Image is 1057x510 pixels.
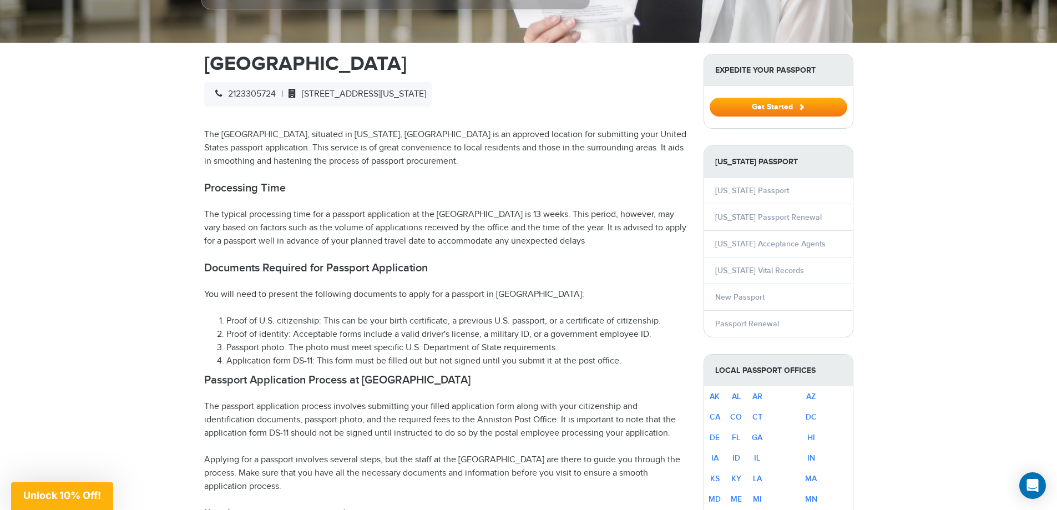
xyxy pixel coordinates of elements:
[732,453,740,463] a: ID
[807,453,815,463] a: IN
[805,474,817,483] a: MA
[204,181,687,195] h2: Processing Time
[730,412,742,422] a: CO
[204,288,687,301] p: You will need to present the following documents to apply for a passport in [GEOGRAPHIC_DATA]:
[204,453,687,493] p: Applying for a passport involves several steps, but the staff at the [GEOGRAPHIC_DATA] are there ...
[715,319,779,329] a: Passport Renewal
[11,482,113,510] div: Unlock 10% Off!
[710,102,847,111] a: Get Started
[283,89,426,99] span: [STREET_ADDRESS][US_STATE]
[226,355,687,368] li: Application form DS-11: This form must be filled out but not signed until you submit it at the po...
[226,341,687,355] li: Passport photo: The photo must meet specific U.S. Department of State requirements.
[731,494,742,504] a: ME
[805,494,817,504] a: MN
[715,239,826,249] a: [US_STATE] Acceptance Agents
[752,392,762,401] a: AR
[204,128,687,168] p: The [GEOGRAPHIC_DATA], situated in [US_STATE], [GEOGRAPHIC_DATA] is an approved location for subm...
[710,474,720,483] a: KS
[1019,472,1046,499] div: Open Intercom Messenger
[226,315,687,328] li: Proof of U.S. citizenship: This can be your birth certificate, a previous U.S. passport, or a cer...
[204,208,687,248] p: The typical processing time for a passport application at the [GEOGRAPHIC_DATA] is 13 weeks. This...
[709,494,721,504] a: MD
[710,433,720,442] a: DE
[204,261,687,275] h2: Documents Required for Passport Application
[732,392,741,401] a: AL
[204,54,687,74] h1: [GEOGRAPHIC_DATA]
[806,412,817,422] a: DC
[204,400,687,440] p: The passport application process involves submitting your filled application form along with your...
[807,433,815,442] a: HI
[731,474,741,483] a: KY
[715,292,765,302] a: New Passport
[23,489,101,501] span: Unlock 10% Off!
[753,494,762,504] a: MI
[704,355,853,386] strong: Local Passport Offices
[715,266,804,275] a: [US_STATE] Vital Records
[753,474,762,483] a: LA
[806,392,816,401] a: AZ
[711,453,719,463] a: IA
[704,146,853,178] strong: [US_STATE] Passport
[710,392,720,401] a: AK
[715,213,822,222] a: [US_STATE] Passport Renewal
[710,98,847,117] button: Get Started
[732,433,740,442] a: FL
[754,453,760,463] a: IL
[210,89,276,99] span: 2123305724
[715,186,789,195] a: [US_STATE] Passport
[204,373,687,387] h2: Passport Application Process at [GEOGRAPHIC_DATA]
[752,412,762,422] a: CT
[204,82,432,107] div: |
[752,433,762,442] a: GA
[710,412,720,422] a: CA
[704,54,853,86] strong: Expedite Your Passport
[226,328,687,341] li: Proof of identity: Acceptable forms include a valid driver's license, a military ID, or a governm...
